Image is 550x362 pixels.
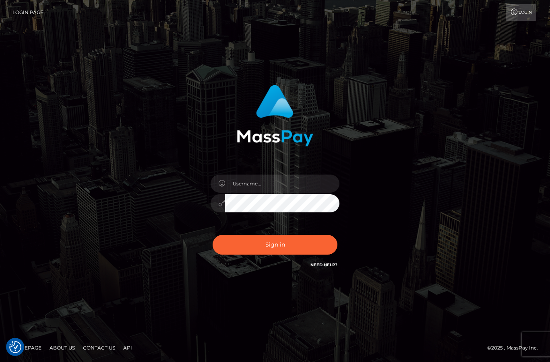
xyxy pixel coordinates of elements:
[120,341,135,354] a: API
[80,341,118,354] a: Contact Us
[487,343,544,352] div: © 2025 , MassPay Inc.
[225,175,339,193] input: Username...
[9,341,45,354] a: Homepage
[237,85,313,146] img: MassPay Login
[506,4,536,21] a: Login
[9,341,21,353] img: Revisit consent button
[9,341,21,353] button: Consent Preferences
[213,235,337,255] button: Sign in
[12,4,43,21] a: Login Page
[310,262,337,267] a: Need Help?
[46,341,78,354] a: About Us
